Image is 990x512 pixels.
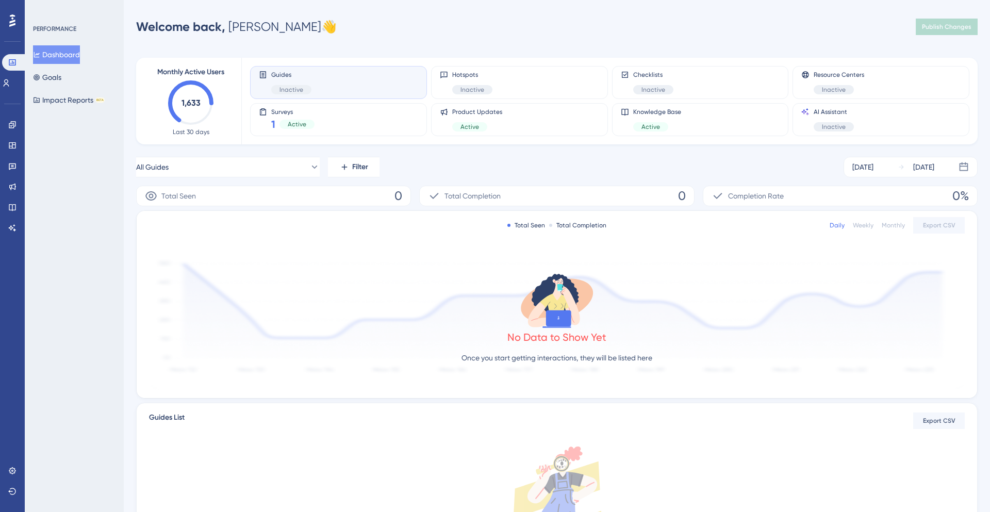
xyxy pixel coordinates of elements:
[181,98,201,108] text: 1,633
[33,91,105,109] button: Impact ReportsBETA
[814,108,854,116] span: AI Assistant
[271,108,315,115] span: Surveys
[161,190,196,202] span: Total Seen
[822,86,846,94] span: Inactive
[452,108,502,116] span: Product Updates
[822,123,846,131] span: Inactive
[33,68,61,87] button: Goals
[922,23,971,31] span: Publish Changes
[814,71,864,79] span: Resource Centers
[507,330,606,344] div: No Data to Show Yet
[461,352,652,364] p: Once you start getting interactions, they will be listed here
[352,161,368,173] span: Filter
[33,25,76,33] div: PERFORMANCE
[444,190,501,202] span: Total Completion
[923,417,955,425] span: Export CSV
[460,123,479,131] span: Active
[830,221,845,229] div: Daily
[641,123,660,131] span: Active
[33,45,80,64] button: Dashboard
[923,221,955,229] span: Export CSV
[136,19,337,35] div: [PERSON_NAME] 👋
[913,412,965,429] button: Export CSV
[678,188,686,204] span: 0
[852,161,873,173] div: [DATE]
[136,161,169,173] span: All Guides
[882,221,905,229] div: Monthly
[913,217,965,234] button: Export CSV
[853,221,873,229] div: Weekly
[641,86,665,94] span: Inactive
[549,221,606,229] div: Total Completion
[173,128,209,136] span: Last 30 days
[95,97,105,103] div: BETA
[271,71,311,79] span: Guides
[507,221,545,229] div: Total Seen
[728,190,784,202] span: Completion Rate
[157,66,224,78] span: Monthly Active Users
[916,19,978,35] button: Publish Changes
[394,188,402,204] span: 0
[452,71,492,79] span: Hotspots
[279,86,303,94] span: Inactive
[328,157,379,177] button: Filter
[288,120,306,128] span: Active
[149,411,185,430] span: Guides List
[913,161,934,173] div: [DATE]
[271,117,275,131] span: 1
[633,71,673,79] span: Checklists
[460,86,484,94] span: Inactive
[633,108,681,116] span: Knowledge Base
[136,157,320,177] button: All Guides
[952,188,969,204] span: 0%
[136,19,225,34] span: Welcome back,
